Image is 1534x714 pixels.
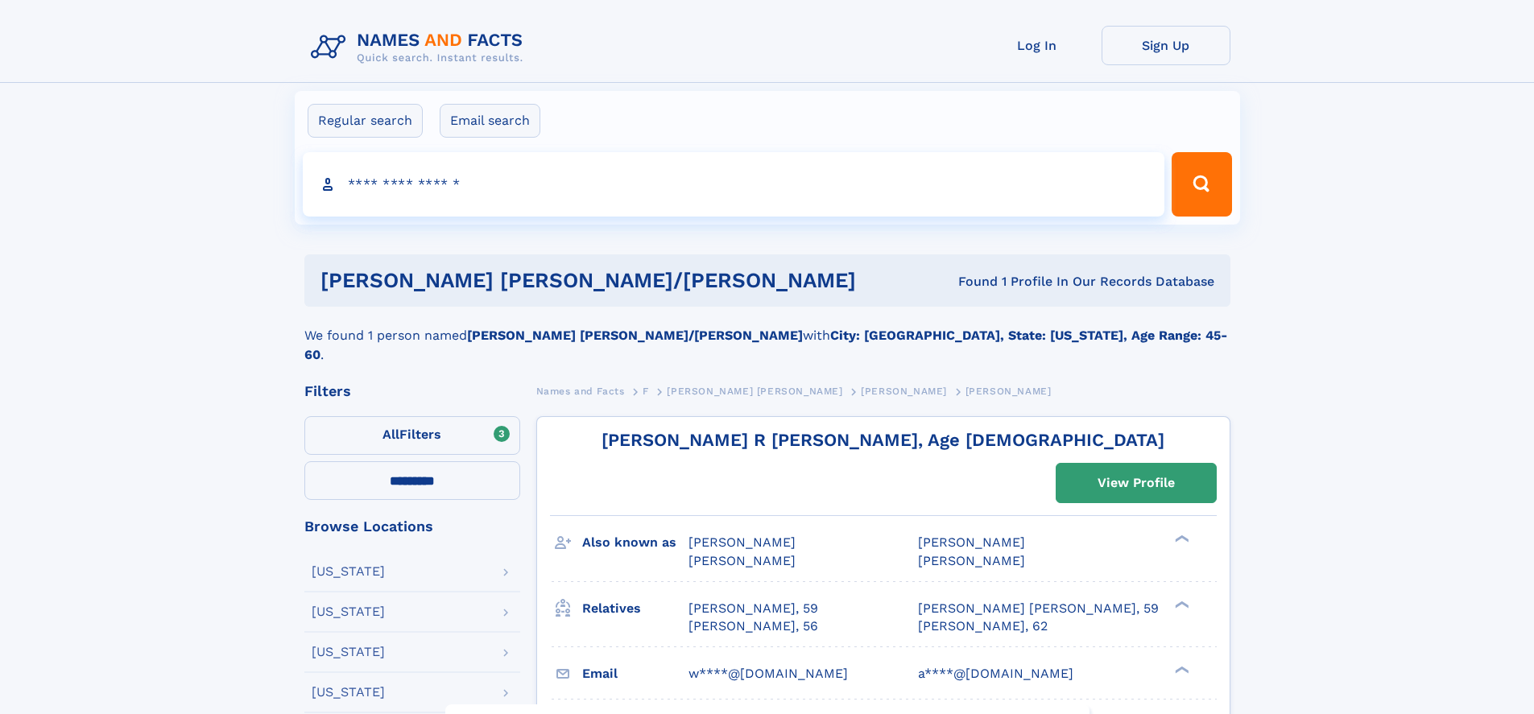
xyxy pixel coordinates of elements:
h3: Email [582,660,688,687]
a: [PERSON_NAME], 56 [688,617,818,635]
div: ❯ [1171,534,1190,544]
h3: Relatives [582,595,688,622]
a: View Profile [1056,464,1216,502]
div: [US_STATE] [312,605,385,618]
div: [US_STATE] [312,686,385,699]
label: Regular search [308,104,423,138]
label: Filters [304,416,520,455]
img: Logo Names and Facts [304,26,536,69]
a: [PERSON_NAME] R [PERSON_NAME], Age [DEMOGRAPHIC_DATA] [602,430,1164,450]
span: [PERSON_NAME] [688,534,796,550]
div: Found 1 Profile In Our Records Database [907,273,1214,291]
span: [PERSON_NAME] [965,386,1052,397]
span: [PERSON_NAME] [918,553,1025,568]
div: Browse Locations [304,519,520,534]
h3: Also known as [582,529,688,556]
div: We found 1 person named with . [304,307,1230,365]
span: [PERSON_NAME] [688,553,796,568]
div: [US_STATE] [312,565,385,578]
a: [PERSON_NAME] [PERSON_NAME] [667,381,842,401]
b: City: [GEOGRAPHIC_DATA], State: [US_STATE], Age Range: 45-60 [304,328,1227,362]
input: search input [303,152,1165,217]
a: Names and Facts [536,381,625,401]
a: [PERSON_NAME], 59 [688,600,818,617]
label: Email search [440,104,540,138]
a: [PERSON_NAME], 62 [918,617,1048,635]
h1: [PERSON_NAME] [PERSON_NAME]/[PERSON_NAME] [320,270,908,291]
div: Filters [304,384,520,398]
a: F [643,381,649,401]
a: [PERSON_NAME] [861,381,947,401]
b: [PERSON_NAME] [PERSON_NAME]/[PERSON_NAME] [467,328,803,343]
a: Log In [973,26,1102,65]
span: [PERSON_NAME] [PERSON_NAME] [667,386,842,397]
button: Search Button [1172,152,1231,217]
span: [PERSON_NAME] [861,386,947,397]
div: ❯ [1171,599,1190,609]
div: [US_STATE] [312,646,385,658]
span: [PERSON_NAME] [918,534,1025,550]
div: View Profile [1098,464,1175,501]
span: F [643,386,649,397]
div: ❯ [1171,664,1190,675]
a: [PERSON_NAME] [PERSON_NAME], 59 [918,600,1159,617]
span: All [382,427,399,442]
a: Sign Up [1102,26,1230,65]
